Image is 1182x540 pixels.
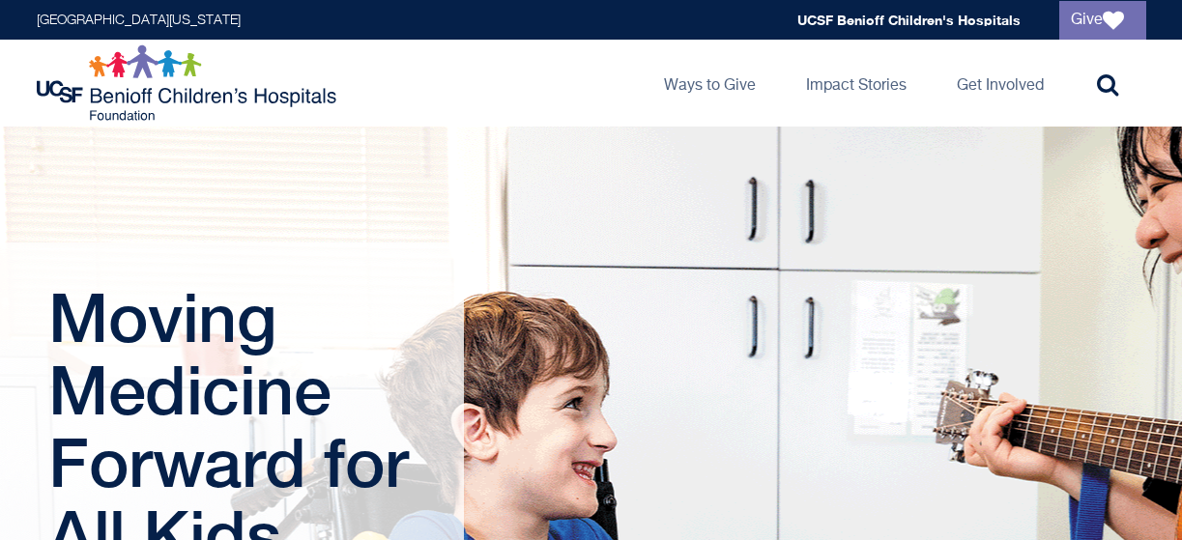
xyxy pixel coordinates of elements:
a: Get Involved [941,40,1059,127]
a: UCSF Benioff Children's Hospitals [797,12,1021,28]
a: [GEOGRAPHIC_DATA][US_STATE] [37,14,241,27]
a: Impact Stories [791,40,922,127]
a: Ways to Give [649,40,771,127]
img: Logo for UCSF Benioff Children's Hospitals Foundation [37,44,341,122]
a: Give [1059,1,1146,40]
